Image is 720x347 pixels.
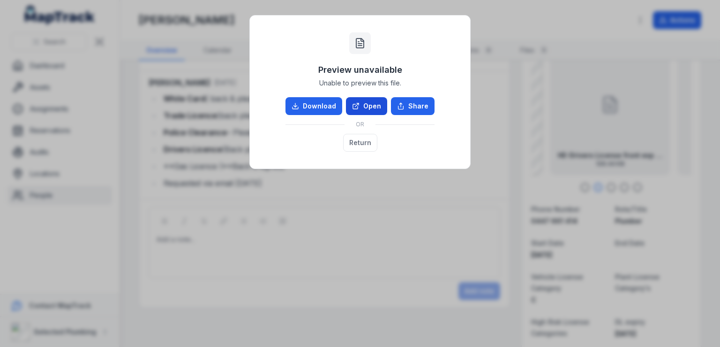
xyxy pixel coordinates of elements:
[346,97,387,115] a: Open
[343,134,377,152] button: Return
[391,97,435,115] button: Share
[318,63,402,77] h3: Preview unavailable
[285,115,435,134] div: OR
[319,78,401,88] span: Unable to preview this file.
[285,97,342,115] a: Download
